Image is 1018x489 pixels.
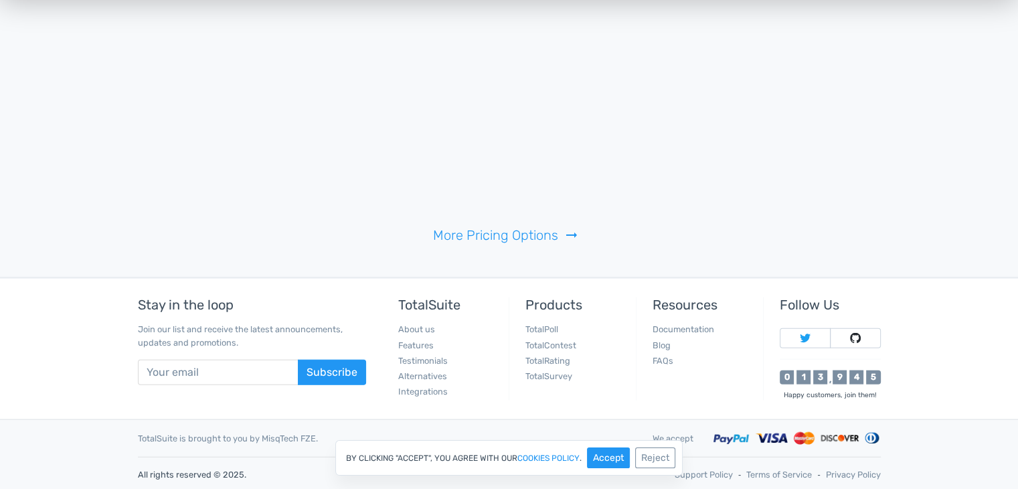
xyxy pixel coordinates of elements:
button: Accept [587,447,630,468]
h5: Stay in the loop [138,297,366,312]
div: 4 [849,370,863,385]
input: Your email [138,360,299,385]
a: Integrations [398,387,448,397]
a: About us [398,324,435,334]
a: TotalContest [525,340,576,350]
div: TotalSuite is brought to you by MisqTech FZE. [128,432,643,445]
a: Features [398,340,434,350]
div: 3 [813,370,827,385]
div: We accept [643,432,703,445]
img: Accepted payment methods [713,431,881,446]
div: 0 [780,370,794,385]
a: Blog [653,340,671,350]
div: 9 [833,370,847,385]
a: More Pricing Optionsarrow_right_alt [433,225,585,245]
h5: TotalSuite [398,297,499,312]
div: By clicking "Accept", you agree with our . [335,440,683,476]
h5: Follow Us [780,297,880,312]
p: Join our list and receive the latest announcements, updates and promotions. [138,323,366,348]
a: FAQs [653,356,673,366]
h5: Products [525,297,626,312]
a: Alternatives [398,371,447,381]
img: Follow TotalSuite on Twitter [800,333,811,344]
h5: Resources [653,297,753,312]
a: TotalRating [525,356,570,366]
button: Reject [635,447,675,468]
a: cookies policy [517,454,580,462]
div: Happy customers, join them! [780,390,880,400]
div: , [827,376,833,385]
div: 1 [796,370,811,385]
a: Testimonials [398,356,448,366]
a: TotalPoll [525,324,558,334]
span: arrow_right_alt [564,227,580,243]
button: Subscribe [298,360,366,385]
a: TotalSurvey [525,371,572,381]
div: 5 [866,370,880,385]
img: Follow TotalSuite on Github [850,333,861,344]
a: Documentation [653,324,714,334]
